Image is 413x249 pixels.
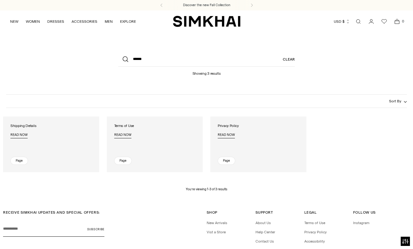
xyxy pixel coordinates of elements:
a: Accessibility [304,239,325,243]
p: You’re viewing 1-3 of 3 results [186,187,227,192]
button: Subscribe [87,221,104,237]
a: Discover the new Fall Collection [183,3,230,8]
span: Follow Us [353,210,376,215]
span: Read now [114,133,131,137]
a: MEN [105,15,113,28]
a: Terms of Use [304,221,325,225]
h1: Showing 3 results [193,67,221,76]
a: Open cart modal [391,15,403,28]
div: Page [10,157,28,165]
a: Help Center [255,230,275,234]
a: NEW [10,15,18,28]
span: RECEIVE SIMKHAI UPDATES AND SPECIAL OFFERS: [3,210,100,215]
span: Support [255,210,273,215]
span: Sort By [389,99,401,103]
h4: Shipping Details [10,124,36,128]
a: Privacy Policy [304,230,327,234]
span: Read now [10,133,28,137]
div: Page [218,157,235,165]
a: Terms of Use Read now Page [107,117,203,172]
a: WOMEN [26,15,40,28]
a: SIMKHAI [173,15,240,27]
a: Go to the account page [365,15,377,28]
button: USD $ [334,15,350,28]
a: About Us [255,221,271,225]
a: Clear [283,52,295,67]
a: New Arrivals [207,221,227,225]
h4: Terms of Use [114,124,134,128]
span: Legal [304,210,317,215]
a: Open search modal [352,15,364,28]
div: Page [114,157,132,165]
a: Contact Us [255,239,274,243]
a: Privacy Policy Read now Page [210,117,306,172]
a: Shipping Details Read now Page [3,117,99,172]
button: Sort By [389,98,407,105]
button: Search [118,52,133,67]
span: 0 [400,18,406,24]
a: ACCESSORIES [72,15,97,28]
span: Read now [218,133,235,137]
a: Instagram [353,221,369,225]
h4: Privacy Policy [218,124,239,128]
a: EXPLORE [120,15,136,28]
a: DRESSES [47,15,64,28]
a: Vist a Store [207,230,226,234]
span: Shop [207,210,217,215]
a: Wishlist [378,15,390,28]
